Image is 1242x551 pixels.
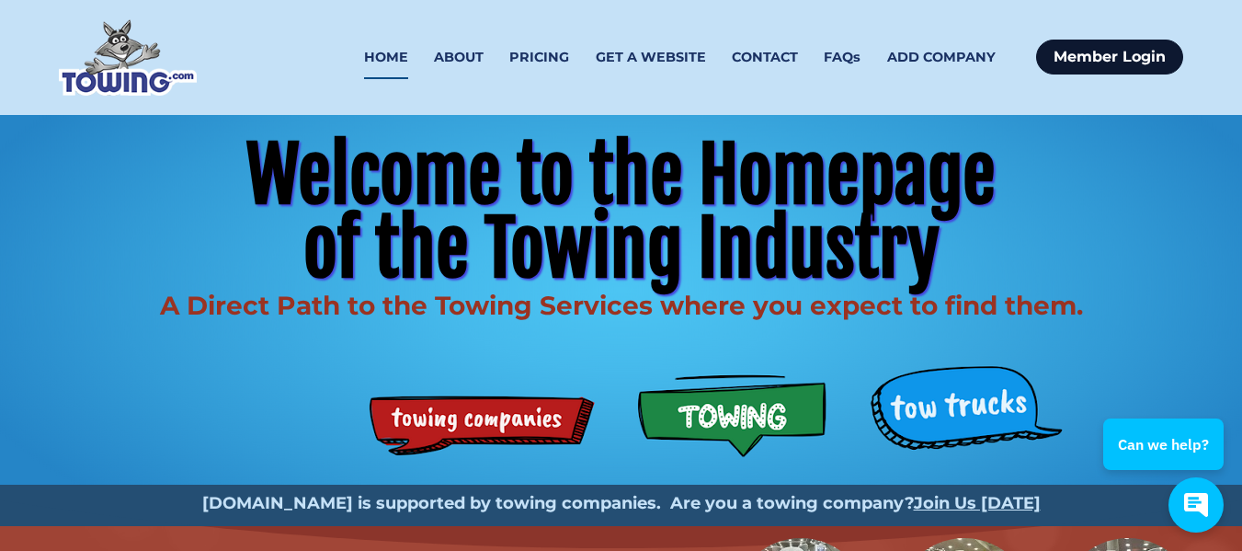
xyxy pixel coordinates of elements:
[887,36,996,79] a: ADD COMPANY
[59,19,197,96] img: Towing.com Logo
[596,36,706,79] a: GET A WEBSITE
[509,36,569,79] a: PRICING
[732,36,798,79] a: CONTACT
[1089,368,1242,551] iframe: Conversations
[824,36,860,79] a: FAQs
[1036,40,1183,75] a: Member Login
[160,290,1083,321] span: A Direct Path to the Towing Services where you expect to find them.
[364,36,408,79] a: HOME
[914,493,1041,513] a: Join Us [DATE]
[246,129,996,222] span: Welcome to the Homepage
[202,493,914,513] strong: [DOMAIN_NAME] is supported by towing companies. Are you a towing company?
[303,202,940,295] span: of the Towing Industry
[434,36,484,79] a: ABOUT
